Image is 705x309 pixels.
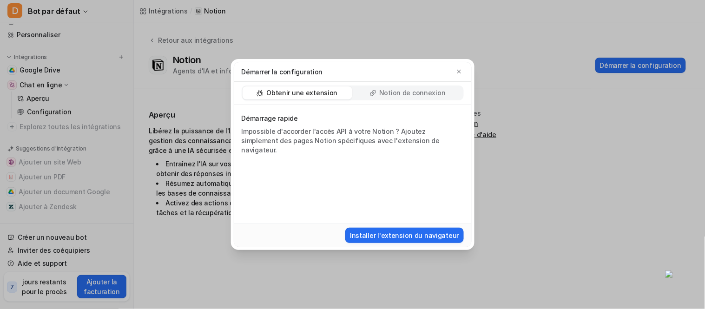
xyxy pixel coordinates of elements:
button: Installer l'extension du navigateur [345,228,463,243]
font: Démarrage rapide [242,114,298,122]
font: Impossible d'accorder l'accès API à votre Notion ? Ajoutez simplement des pages Notion spécifique... [242,127,440,154]
font: Obtenir une extension [266,89,337,97]
font: Notion de connexion [379,89,446,97]
font: Installer l'extension du navigateur [350,231,459,239]
font: Démarrer la configuration [242,68,323,76]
